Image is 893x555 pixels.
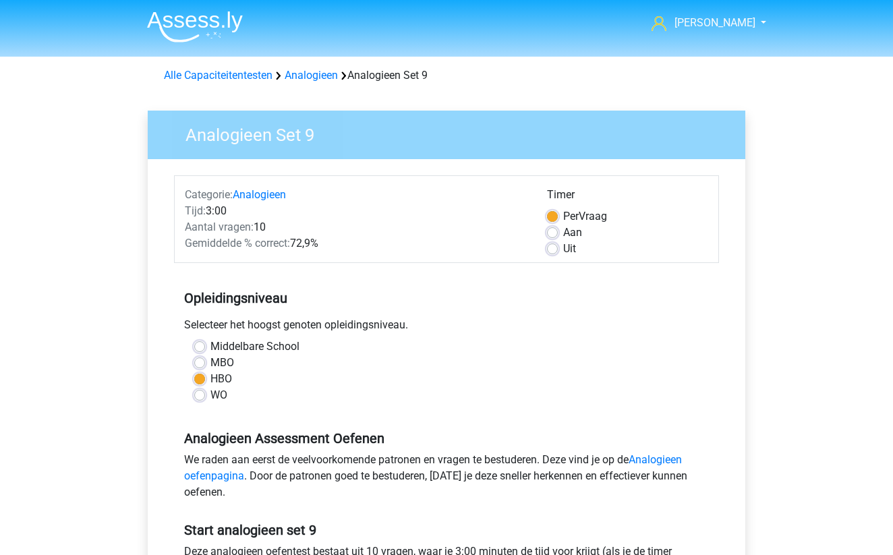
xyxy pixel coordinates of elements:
h5: Opleidingsniveau [184,285,709,312]
label: WO [210,387,227,403]
span: Aantal vragen: [185,221,254,233]
a: [PERSON_NAME] [646,15,757,31]
img: Assessly [147,11,243,42]
a: Analogieen [285,69,338,82]
span: Tijd: [185,204,206,217]
div: 10 [175,219,537,235]
label: MBO [210,355,234,371]
label: Uit [563,241,576,257]
span: Per [563,210,579,223]
div: 3:00 [175,203,537,219]
span: Gemiddelde % correct: [185,237,290,250]
label: Middelbare School [210,339,299,355]
span: Categorie: [185,188,233,201]
span: [PERSON_NAME] [674,16,755,29]
a: Analogieen [233,188,286,201]
label: Vraag [563,208,607,225]
h5: Analogieen Assessment Oefenen [184,430,709,446]
div: 72,9% [175,235,537,252]
h5: Start analogieen set 9 [184,522,709,538]
label: Aan [563,225,582,241]
h3: Analogieen Set 9 [169,119,735,146]
div: Selecteer het hoogst genoten opleidingsniveau. [174,317,719,339]
a: Alle Capaciteitentesten [164,69,272,82]
div: Timer [547,187,708,208]
div: Analogieen Set 9 [159,67,734,84]
div: We raden aan eerst de veelvoorkomende patronen en vragen te bestuderen. Deze vind je op de . Door... [174,452,719,506]
label: HBO [210,371,232,387]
